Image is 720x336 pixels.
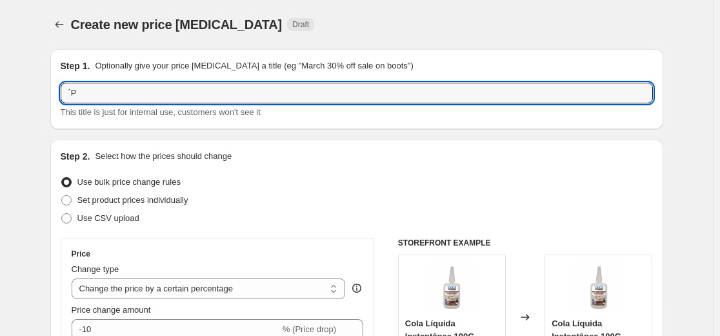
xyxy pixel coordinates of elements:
span: This title is just for internal use, customers won't see it [61,107,261,117]
h2: Step 1. [61,59,90,72]
img: 20250722093607_1_78c720c2-9433-472c-90ab-77dcd10f2be4_80x.png [426,262,477,313]
span: Set product prices individually [77,195,188,205]
h6: STOREFRONT EXAMPLE [398,238,653,248]
span: Change type [72,264,119,274]
span: % (Price drop) [283,324,336,334]
span: Create new price [MEDICAL_DATA] [71,17,283,32]
button: Price change jobs [50,16,68,34]
h2: Step 2. [61,150,90,163]
span: Use CSV upload [77,213,139,223]
span: Use bulk price change rules [77,177,181,187]
span: Price change amount [72,305,151,315]
img: 20250722093607_1_78c720c2-9433-472c-90ab-77dcd10f2be4_80x.png [573,262,625,313]
p: Optionally give your price [MEDICAL_DATA] a title (eg "March 30% off sale on boots") [95,59,413,72]
p: Select how the prices should change [95,150,232,163]
div: help [350,282,363,295]
input: 30% off holiday sale [61,83,653,103]
span: Draft [292,19,309,30]
h3: Price [72,249,90,259]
